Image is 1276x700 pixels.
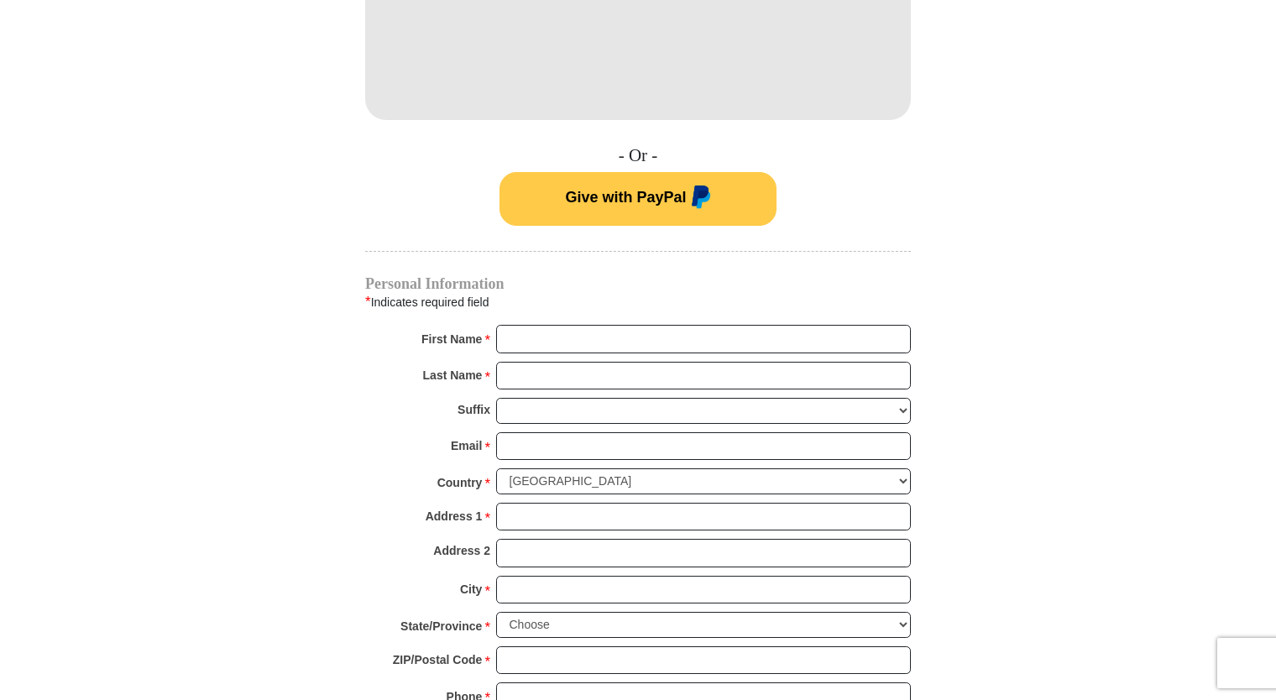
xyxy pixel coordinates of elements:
[426,504,483,528] strong: Address 1
[451,434,482,457] strong: Email
[565,189,686,206] span: Give with PayPal
[458,398,490,421] strong: Suffix
[423,363,483,387] strong: Last Name
[421,327,482,351] strong: First Name
[365,277,911,290] h4: Personal Information
[437,471,483,494] strong: Country
[365,291,911,313] div: Indicates required field
[687,185,711,212] img: paypal
[393,648,483,671] strong: ZIP/Postal Code
[365,145,911,166] h4: - Or -
[433,539,490,562] strong: Address 2
[499,172,777,226] button: Give with PayPal
[400,614,482,638] strong: State/Province
[460,577,482,601] strong: City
